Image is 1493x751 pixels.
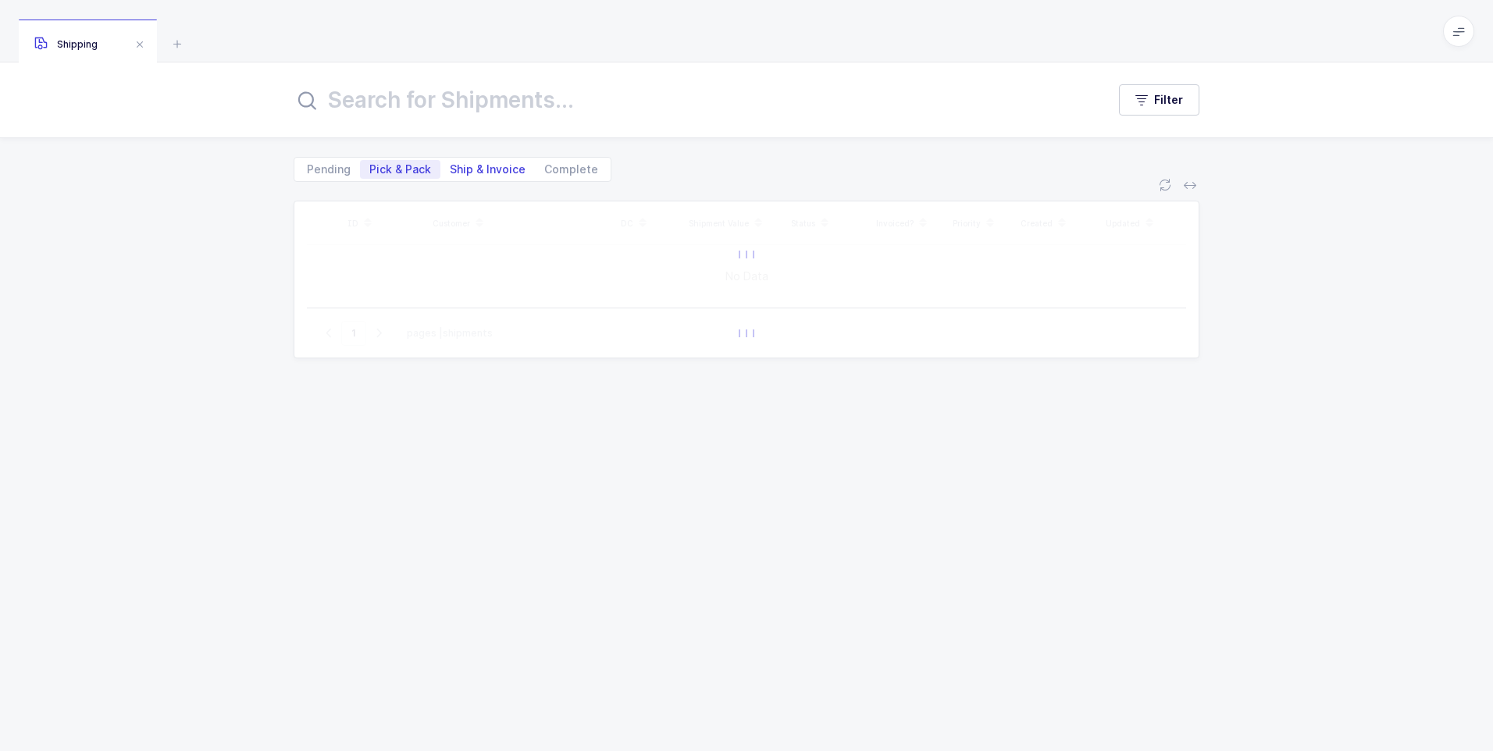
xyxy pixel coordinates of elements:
[294,81,1088,119] input: Search for Shipments...
[1154,92,1183,108] span: Filter
[1119,84,1199,116] button: Filter
[544,164,598,175] span: Complete
[450,164,526,175] span: Ship & Invoice
[307,164,351,175] span: Pending
[34,38,98,50] span: Shipping
[369,164,431,175] span: Pick & Pack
